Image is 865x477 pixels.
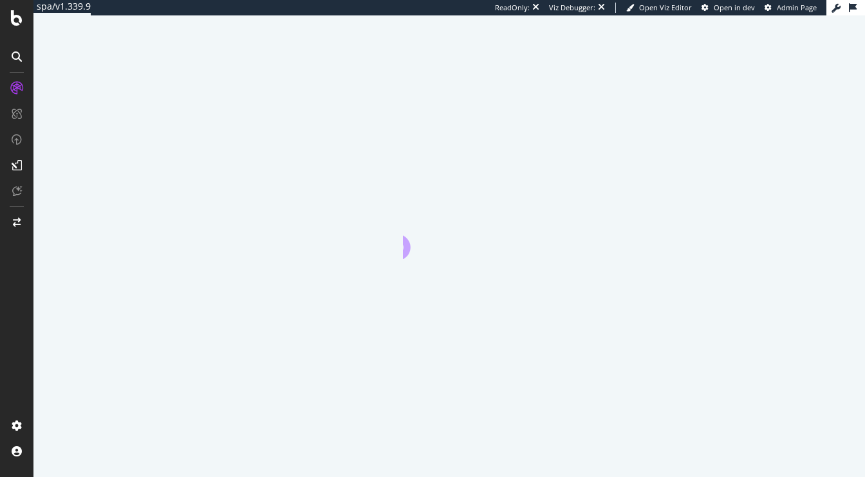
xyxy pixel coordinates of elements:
[403,213,496,259] div: animation
[626,3,692,13] a: Open Viz Editor
[702,3,755,13] a: Open in dev
[765,3,817,13] a: Admin Page
[549,3,595,13] div: Viz Debugger:
[639,3,692,12] span: Open Viz Editor
[495,3,530,13] div: ReadOnly:
[714,3,755,12] span: Open in dev
[777,3,817,12] span: Admin Page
